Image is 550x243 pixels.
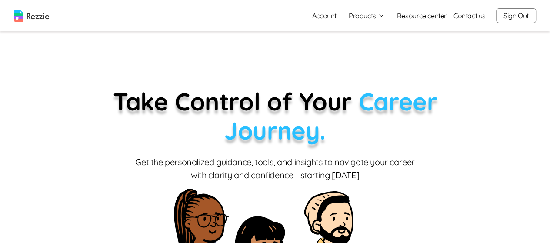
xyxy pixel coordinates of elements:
[453,10,486,21] a: Contact us
[224,86,437,146] span: Career Journey.
[349,10,385,21] button: Products
[69,87,482,145] p: Take Control of Your
[134,156,417,182] p: Get the personalized guidance, tools, and insights to navigate your career with clarity and confi...
[305,7,343,24] a: Account
[14,10,49,22] img: logo
[496,8,536,23] button: Sign Out
[397,10,447,21] a: Resource center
